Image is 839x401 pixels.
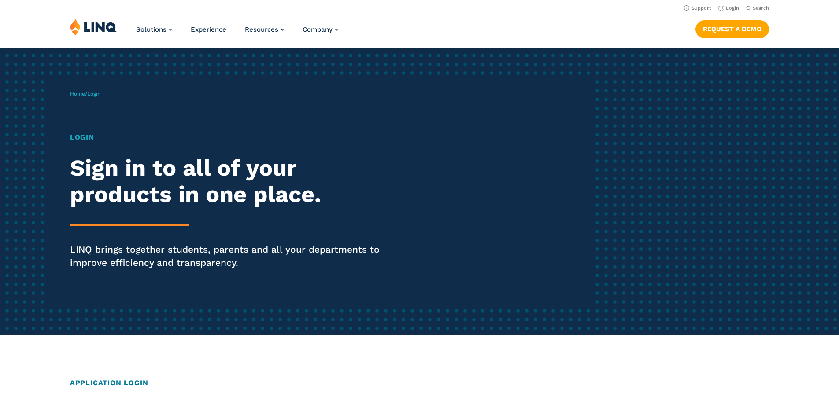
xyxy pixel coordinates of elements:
[70,378,769,388] h2: Application Login
[303,26,338,33] a: Company
[70,18,117,35] img: LINQ | K‑12 Software
[87,91,100,97] span: Login
[684,5,711,11] a: Support
[191,26,226,33] a: Experience
[245,26,278,33] span: Resources
[70,91,85,97] a: Home
[695,20,769,38] a: Request a Demo
[136,26,172,33] a: Solutions
[70,155,393,208] h2: Sign in to all of your products in one place.
[70,243,393,269] p: LINQ brings together students, parents and all your departments to improve efficiency and transpa...
[718,5,739,11] a: Login
[136,26,166,33] span: Solutions
[303,26,333,33] span: Company
[695,18,769,38] nav: Button Navigation
[70,91,100,97] span: /
[753,5,769,11] span: Search
[245,26,284,33] a: Resources
[70,132,393,143] h1: Login
[136,18,338,48] nav: Primary Navigation
[746,5,769,11] button: Open Search Bar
